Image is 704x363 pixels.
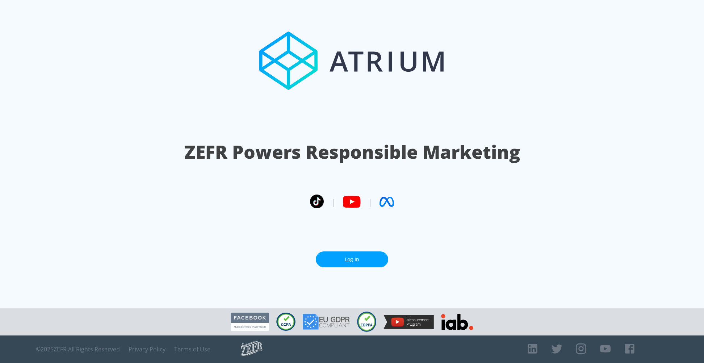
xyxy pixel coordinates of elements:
span: | [331,196,335,207]
span: | [368,196,372,207]
a: Terms of Use [174,346,210,353]
h1: ZEFR Powers Responsible Marketing [184,139,520,164]
img: IAB [441,314,473,330]
img: GDPR Compliant [303,314,350,330]
img: COPPA Compliant [357,312,376,332]
a: Privacy Policy [129,346,165,353]
img: CCPA Compliant [276,313,296,331]
span: © 2025 ZEFR All Rights Reserved [36,346,120,353]
a: Log In [316,251,388,268]
img: YouTube Measurement Program [384,315,434,329]
img: Facebook Marketing Partner [231,313,269,331]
